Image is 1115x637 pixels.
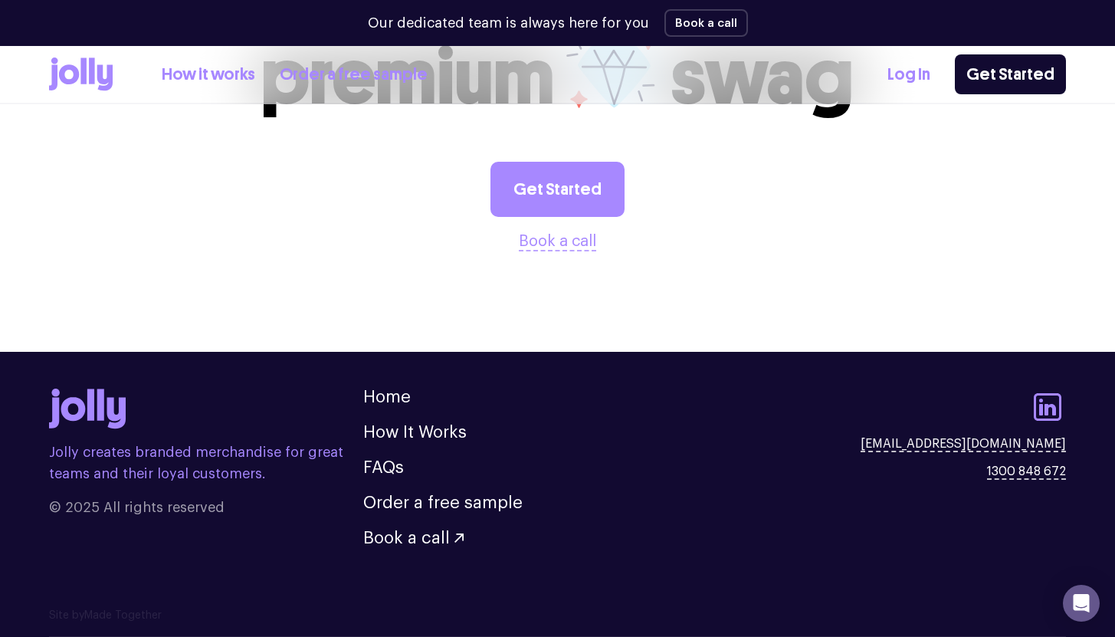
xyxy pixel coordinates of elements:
div: Open Intercom Messenger [1063,585,1100,622]
a: [EMAIL_ADDRESS][DOMAIN_NAME] [861,435,1066,453]
a: Order a free sample [363,494,523,511]
a: Home [363,389,411,406]
span: © 2025 All rights reserved [49,497,363,518]
button: Book a call [363,530,464,547]
a: Get Started [955,54,1066,94]
a: How it works [162,62,255,87]
a: 1300 848 672 [987,462,1066,481]
a: Log In [887,62,930,87]
button: Book a call [519,229,596,254]
p: Our dedicated team is always here for you [368,13,649,34]
p: Jolly creates branded merchandise for great teams and their loyal customers. [49,442,363,484]
p: Site by [49,608,1066,624]
a: How It Works [363,424,467,441]
a: FAQs [363,459,404,476]
a: Order a free sample [280,62,428,87]
button: Book a call [664,9,748,37]
a: Get Started [490,162,625,217]
a: Made Together [84,610,162,621]
span: Book a call [363,530,450,547]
